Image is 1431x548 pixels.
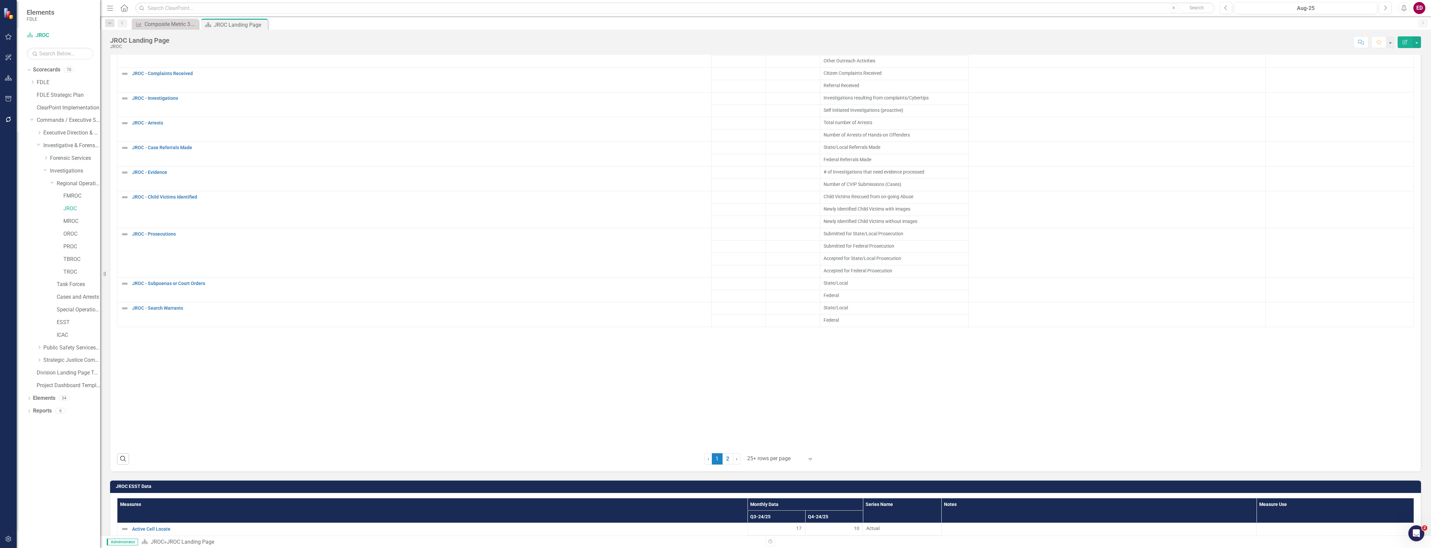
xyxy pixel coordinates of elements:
td: Double-Click to Edit [805,523,863,535]
td: Double-Click to Edit [968,302,1266,327]
td: Double-Click to Edit [820,104,969,117]
td: Double-Click to Edit [711,216,766,228]
span: State/Local [824,304,965,311]
td: Double-Click to Edit [820,265,969,277]
td: Double-Click to Edit [863,523,941,535]
td: Double-Click to Edit Right Click for Context Menu [117,166,711,191]
span: # of Investigations that need evidence processed [824,169,965,175]
td: Double-Click to Edit [820,92,969,104]
a: Regional Operations Centers [57,180,100,188]
td: Double-Click to Edit [1266,228,1414,277]
td: Double-Click to Edit [1266,191,1414,228]
div: JROC [110,44,169,49]
a: FDLE [37,79,100,86]
td: Double-Click to Edit [766,92,820,104]
button: ED [1413,2,1425,14]
td: Double-Click to Edit [968,166,1266,191]
img: Not Defined [121,193,129,201]
td: Double-Click to Edit Right Click for Context Menu [117,228,711,277]
td: Double-Click to Edit [711,228,766,240]
td: Double-Click to Edit [766,129,820,142]
span: Actual [866,525,938,532]
td: Double-Click to Edit [711,290,766,302]
td: Double-Click to Edit [766,117,820,129]
span: Federal [824,292,965,299]
a: JROC [63,205,100,213]
td: Double-Click to Edit Right Click for Context Menu [117,277,711,302]
a: OROC [63,230,100,238]
td: Double-Click to Edit [766,302,820,314]
td: Double-Click to Edit [711,55,766,67]
a: Scorecards [33,66,60,74]
button: Aug-25 [1234,2,1377,14]
td: Double-Click to Edit [766,240,820,253]
td: Double-Click to Edit [711,166,766,179]
a: JROC [151,539,164,545]
span: › [736,456,738,462]
a: Composite Metric 3.2a Crypto Seizure [133,20,197,28]
td: Double-Click to Edit [1266,142,1414,166]
td: Double-Click to Edit [766,314,820,327]
td: Double-Click to Edit [968,43,1266,67]
a: Special Operations Team [57,306,100,314]
a: PROC [63,243,100,251]
a: ClearPoint Implementation [37,104,100,112]
td: Double-Click to Edit Right Click for Context Menu [117,142,711,166]
span: 17 [796,525,802,532]
a: JROC - Subpoenas or Court Orders [132,281,708,286]
a: Reports [33,407,52,415]
small: FDLE [27,16,54,22]
td: Double-Click to Edit [820,203,969,216]
td: Double-Click to Edit [711,203,766,216]
a: Strategic Justice Command [43,356,100,364]
span: ‹ [707,456,709,462]
img: Not Defined [121,230,129,238]
div: 6 [55,408,66,414]
td: Double-Click to Edit [1266,277,1414,302]
td: Double-Click to Edit [711,314,766,327]
span: Accepted for Federal Prosecution [824,267,965,274]
td: Double-Click to Edit [820,314,969,327]
td: Double-Click to Edit [766,80,820,92]
span: Elements [27,8,54,16]
td: Double-Click to Edit [766,277,820,290]
td: Double-Click to Edit Right Click for Context Menu [117,43,711,67]
img: Not Defined [121,169,129,177]
a: Executive Direction & Business Support [43,129,100,137]
td: Double-Click to Edit [968,277,1266,302]
span: State/Local Referrals Made [824,144,965,151]
a: TROC [63,268,100,276]
td: Double-Click to Edit [711,117,766,129]
td: Double-Click to Edit Right Click for Context Menu [117,92,711,117]
td: Double-Click to Edit [766,216,820,228]
a: Commands / Executive Support Branch [37,116,100,124]
span: State/Local [824,280,965,286]
td: Double-Click to Edit [1266,166,1414,191]
td: Double-Click to Edit [968,191,1266,228]
td: Double-Click to Edit [766,166,820,179]
td: Double-Click to Edit [1266,67,1414,92]
td: Double-Click to Edit [766,203,820,216]
td: Double-Click to Edit [766,228,820,240]
img: Not Defined [121,525,129,533]
span: Newly Identified Child Victims with images [824,206,965,212]
a: Cases and Arrests [57,293,100,301]
td: Double-Click to Edit [820,67,969,80]
div: JROC Landing Page [214,21,266,29]
a: FDLE Strategic Plan [37,91,100,99]
a: MROC [63,218,100,225]
span: Self Initiated Investigations (proactive) [824,107,965,113]
a: JROC - Complaints Received [132,71,708,76]
span: Newly Identified Child Victims without images [824,218,965,225]
td: Double-Click to Edit [820,154,969,166]
a: JROC - Evidence [132,170,708,175]
td: Double-Click to Edit [820,216,969,228]
td: Double-Click to Edit [766,290,820,302]
img: Not Defined [121,304,129,312]
td: Double-Click to Edit [711,142,766,154]
div: JROC Landing Page [110,37,169,44]
td: Double-Click to Edit [1266,302,1414,327]
a: Division Landing Page Template [37,369,100,377]
td: Double-Click to Edit [820,290,969,302]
